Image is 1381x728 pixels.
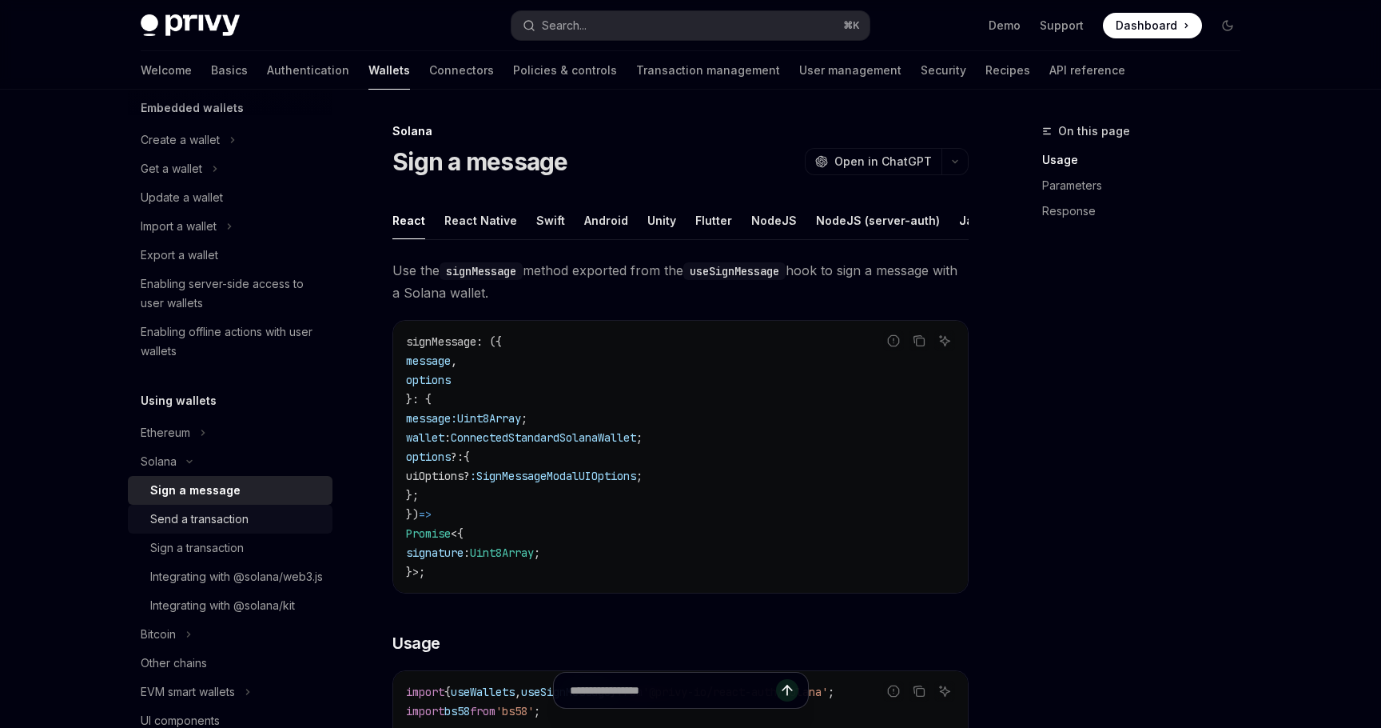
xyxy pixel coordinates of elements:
[128,418,332,447] button: Toggle Ethereum section
[451,430,636,445] span: ConnectedStandardSolanaWallet
[1103,13,1202,38] a: Dashboard
[451,450,464,464] span: ?:
[406,450,451,464] span: options
[636,430,643,445] span: ;
[128,126,332,154] button: Toggle Create a wallet section
[536,202,565,239] button: Swift
[128,183,332,212] a: Update a wallet
[141,14,240,37] img: dark logo
[141,322,323,361] div: Enabling offline actions with user wallets
[392,123,969,139] div: Solana
[464,546,470,560] span: :
[128,678,332,706] button: Toggle EVM smart wallets section
[1058,122,1130,141] span: On this page
[141,682,235,702] div: EVM smart wallets
[1042,173,1253,198] a: Parameters
[406,373,451,387] span: options
[406,546,464,560] span: signature
[647,202,676,239] button: Unity
[805,148,941,175] button: Open in ChatGPT
[985,51,1030,90] a: Recipes
[141,625,176,644] div: Bitcoin
[470,469,476,483] span: :
[128,476,332,505] a: Sign a message
[683,262,786,280] code: useSignMessage
[128,591,332,620] a: Integrating with @solana/kit
[128,212,332,241] button: Toggle Import a wallet section
[934,330,955,351] button: Ask AI
[470,546,534,560] span: Uint8Array
[464,450,470,464] span: {
[392,259,969,304] span: Use the method exported from the hook to sign a message with a Solana wallet.
[1049,51,1125,90] a: API reference
[150,538,244,558] div: Sign a transaction
[959,202,987,239] button: Java
[128,649,332,678] a: Other chains
[843,19,860,32] span: ⌘ K
[128,447,332,476] button: Toggle Solana section
[584,202,628,239] button: Android
[128,620,332,649] button: Toggle Bitcoin section
[141,391,217,410] h5: Using wallets
[542,16,587,35] div: Search...
[636,51,780,90] a: Transaction management
[419,507,432,522] span: =>
[128,318,332,366] a: Enabling offline actions with user wallets
[150,596,295,615] div: Integrating with @solana/kit
[429,51,494,90] a: Connectors
[816,202,940,239] button: NodeJS (server-auth)
[989,18,1021,34] a: Demo
[141,159,202,178] div: Get a wallet
[128,534,332,562] a: Sign a transaction
[141,130,220,150] div: Create a wallet
[1215,13,1240,38] button: Toggle dark mode
[150,510,249,529] div: Send a transaction
[141,51,192,90] a: Welcome
[406,430,444,445] span: wallet
[534,546,540,560] span: ;
[406,488,419,502] span: };
[267,51,349,90] a: Authentication
[921,51,966,90] a: Security
[440,262,523,280] code: signMessage
[776,679,798,702] button: Send message
[1116,18,1177,34] span: Dashboard
[751,202,797,239] button: NodeJS
[128,270,332,318] a: Enabling server-side access to user wallets
[406,411,457,426] span: message:
[834,154,932,170] span: Open in ChatGPT
[128,562,332,591] a: Integrating with @solana/web3.js
[406,565,425,579] span: }>;
[141,188,223,207] div: Update a wallet
[1042,147,1253,173] a: Usage
[457,411,521,426] span: Uint8Array
[368,51,410,90] a: Wallets
[451,354,457,368] span: ,
[392,632,440,654] span: Usage
[406,507,419,522] span: })
[141,423,190,442] div: Ethereum
[392,147,568,176] h1: Sign a message
[150,567,323,586] div: Integrating with @solana/web3.js
[392,202,425,239] button: React
[128,154,332,183] button: Toggle Get a wallet section
[909,330,929,351] button: Copy the contents from the code block
[141,246,218,265] div: Export a wallet
[511,11,870,40] button: Open search
[406,526,451,541] span: Promise
[141,217,217,236] div: Import a wallet
[406,392,432,406] span: }: {
[1040,18,1084,34] a: Support
[150,481,241,500] div: Sign a message
[799,51,901,90] a: User management
[513,51,617,90] a: Policies & controls
[406,469,470,483] span: uiOptions?
[211,51,248,90] a: Basics
[444,202,517,239] button: React Native
[141,274,323,313] div: Enabling server-side access to user wallets
[128,505,332,534] a: Send a transaction
[141,452,177,471] div: Solana
[141,654,207,673] div: Other chains
[451,526,464,541] span: <{
[1042,198,1253,224] a: Response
